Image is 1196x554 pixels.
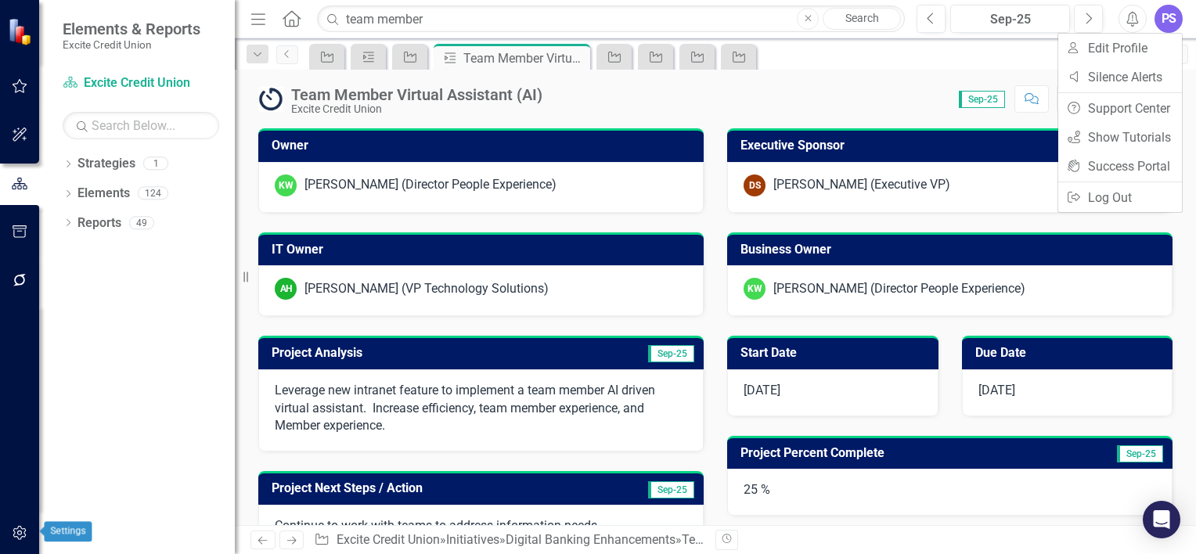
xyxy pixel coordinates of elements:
a: Reports [77,214,121,232]
h3: Start Date [740,346,931,360]
a: Log Out [1058,183,1182,212]
span: Elements & Reports [63,20,200,38]
div: AH [275,278,297,300]
a: Initiatives [446,532,499,547]
a: Show Tutorials [1058,123,1182,152]
div: KW [275,174,297,196]
div: 124 [138,187,168,200]
span: [DATE] [744,383,780,398]
div: Sep-25 [956,10,1065,29]
a: Silence Alerts [1058,63,1182,92]
input: Search Below... [63,112,219,139]
a: Excite Credit Union [63,74,219,92]
span: Sep-25 [648,481,694,498]
div: DS [744,174,766,196]
button: Sep-25 [950,5,1070,33]
a: Support Center [1058,94,1182,123]
h3: Project Percent Complete [740,446,1059,460]
span: Sep-25 [648,345,694,362]
span: [DATE] [978,383,1015,398]
a: Success Portal [1058,152,1182,181]
div: Team Member Virtual Assistant (AI) [463,49,586,68]
span: Sep-25 [959,91,1005,108]
p: Leverage new intranet feature to implement a team member AI driven virtual assistant. Increase ef... [275,382,687,436]
div: 49 [129,216,154,229]
h3: Executive Sponsor [740,138,1165,153]
a: Excite Credit Union [337,532,440,547]
input: Search ClearPoint... [317,5,905,33]
h3: Due Date [975,346,1165,360]
div: [PERSON_NAME] (Director People Experience) [304,176,557,194]
a: Elements [77,185,130,203]
img: Ongoing [258,87,283,112]
div: Open Intercom Messenger [1143,501,1180,538]
a: Digital Banking Enhancements [506,532,675,547]
span: Sep-25 [1117,445,1163,462]
div: Excite Credit Union [291,103,542,115]
button: PS [1155,5,1183,33]
div: 25 % [727,469,1173,516]
div: [PERSON_NAME] (VP Technology Solutions) [304,280,549,298]
a: Edit Profile [1058,34,1182,63]
div: Settings [45,521,92,541]
div: Team Member Virtual Assistant (AI) [291,86,542,103]
div: Team Member Virtual Assistant (AI) [682,532,878,547]
small: Excite Credit Union [63,38,200,51]
div: [PERSON_NAME] (Executive VP) [773,176,950,194]
a: Strategies [77,155,135,173]
a: Search [823,8,901,30]
div: KW [744,278,766,300]
h3: Business Owner [740,243,1165,257]
div: [PERSON_NAME] (Director People Experience) [773,280,1025,298]
img: ClearPoint Strategy [8,18,35,45]
h3: Project Analysis [272,346,549,360]
div: 1 [143,157,168,171]
div: » » » [314,531,704,549]
h3: Owner [272,138,696,153]
h3: IT Owner [272,243,696,257]
h3: Project Next Steps / Action [272,481,594,495]
p: Continue to work with teams to address information needs. [275,517,687,538]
